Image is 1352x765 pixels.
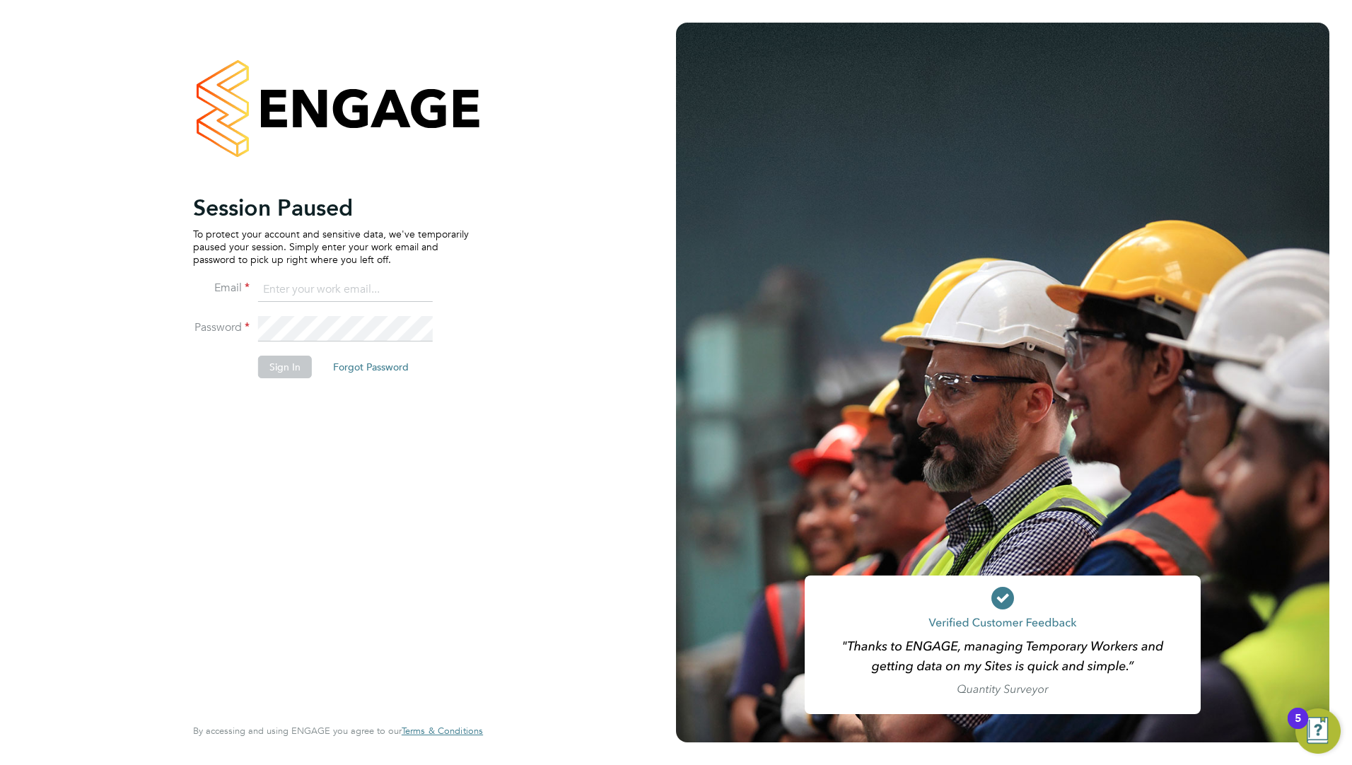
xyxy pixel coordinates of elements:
label: Email [193,281,250,296]
a: Terms & Conditions [402,725,483,737]
div: 5 [1295,718,1301,737]
span: By accessing and using ENGAGE you agree to our [193,725,483,737]
p: To protect your account and sensitive data, we've temporarily paused your session. Simply enter y... [193,228,469,267]
button: Sign In [258,356,312,378]
button: Open Resource Center, 5 new notifications [1295,708,1341,754]
h2: Session Paused [193,194,469,222]
label: Password [193,320,250,335]
button: Forgot Password [322,356,420,378]
input: Enter your work email... [258,277,433,303]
